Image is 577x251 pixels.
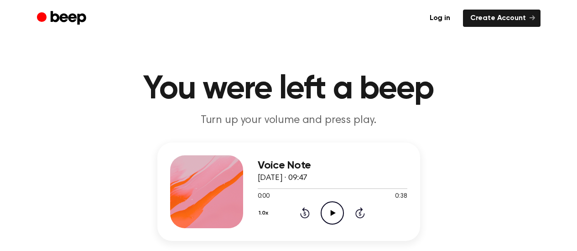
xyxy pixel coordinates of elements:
span: [DATE] · 09:47 [258,174,308,182]
span: 0:38 [395,192,407,201]
a: Beep [37,10,88,27]
h3: Voice Note [258,159,407,172]
p: Turn up your volume and press play. [114,113,464,128]
button: 1.0x [258,205,272,221]
a: Create Account [463,10,541,27]
a: Log in [422,10,457,27]
span: 0:00 [258,192,270,201]
h1: You were left a beep [55,73,522,106]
